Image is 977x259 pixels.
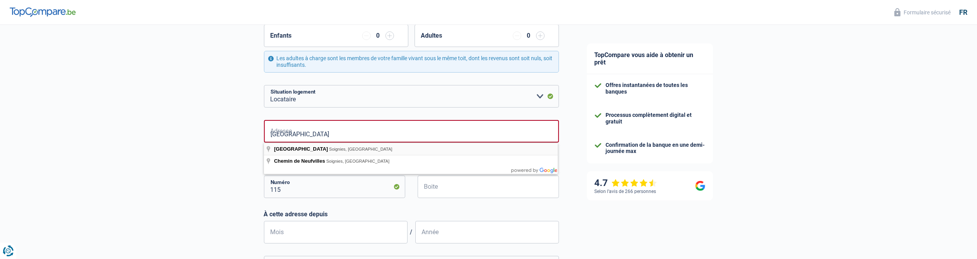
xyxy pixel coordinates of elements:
div: 0 [525,33,532,39]
div: 4.7 [595,177,657,189]
span: / [408,228,415,236]
img: TopCompare Logo [10,7,76,17]
span: Chemin de Neufvilles [274,158,325,164]
div: 0 [375,33,382,39]
div: fr [959,8,967,17]
input: AAAA [415,221,559,243]
div: Offres instantanées de toutes les banques [606,82,705,95]
div: Confirmation de la banque en une demi-journée max [606,142,705,155]
div: Processus complètement digital et gratuit [606,112,705,125]
label: À cette adresse depuis [264,210,559,218]
button: Formulaire sécurisé [890,6,955,19]
label: Enfants [271,33,292,39]
input: MM [264,221,408,243]
span: [GEOGRAPHIC_DATA] [274,146,328,152]
div: TopCompare vous aide à obtenir un prêt [587,43,713,74]
label: Adultes [421,33,443,39]
span: Soignies, [GEOGRAPHIC_DATA] [326,159,389,163]
div: Les adultes à charge sont les membres de votre famille vivant sous le même toit, dont les revenus... [264,51,559,73]
span: Soignies, [GEOGRAPHIC_DATA] [329,147,392,151]
div: Selon l’avis de 266 personnes [595,189,656,194]
input: Sélectionnez votre adresse dans la barre de recherche [264,120,559,143]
